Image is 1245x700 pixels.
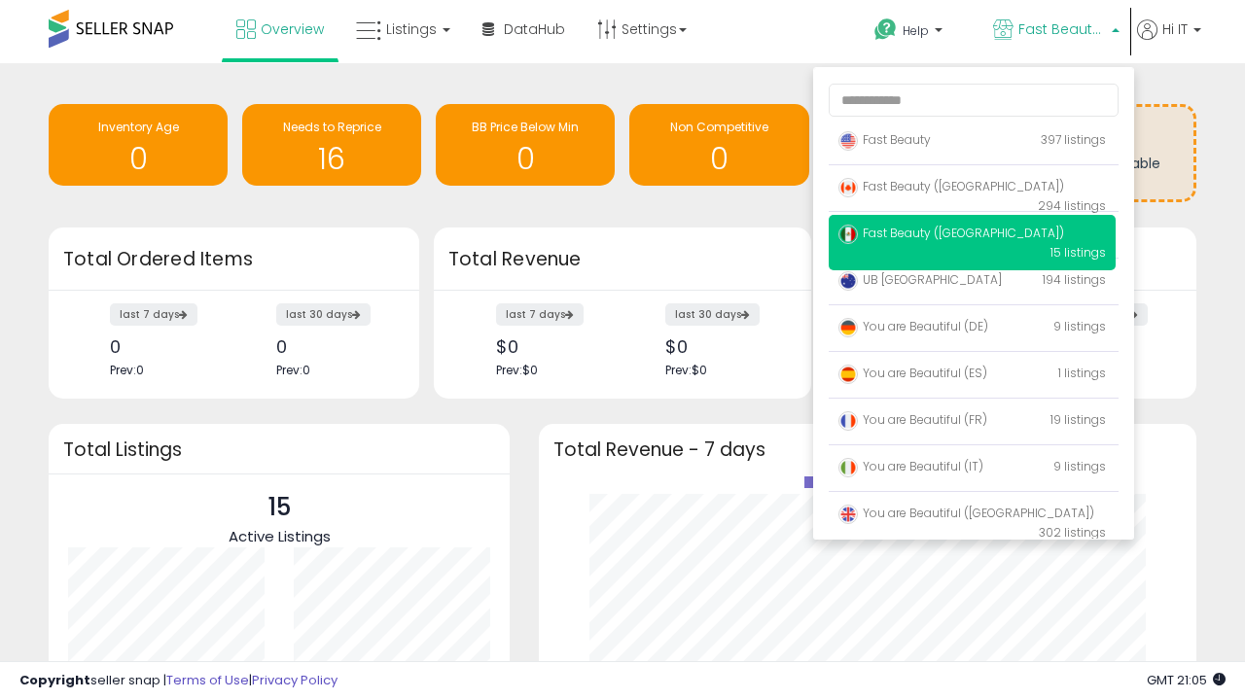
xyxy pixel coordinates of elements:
span: Fast Beauty ([GEOGRAPHIC_DATA]) [838,225,1064,241]
span: 19 listings [1050,411,1106,428]
a: Needs to Reprice 16 [242,104,421,186]
span: You are Beautiful (DE) [838,318,988,334]
div: 0 [276,336,385,357]
span: Active Listings [229,526,331,546]
h1: 16 [252,143,411,175]
span: BB Price Below Min [472,119,579,135]
span: 2025-10-10 21:05 GMT [1147,671,1226,689]
img: germany.png [838,318,858,337]
span: 9 listings [1053,318,1106,334]
span: Overview [261,19,324,39]
h1: 0 [639,143,799,175]
div: $0 [496,336,608,357]
div: $0 [665,336,777,357]
span: Hi IT [1162,19,1188,39]
img: canada.png [838,178,858,197]
span: 397 listings [1041,131,1106,148]
label: last 7 days [496,303,584,326]
label: last 7 days [110,303,197,326]
h3: Total Revenue [448,246,797,273]
span: Listings [386,19,437,39]
p: 15 [229,489,331,526]
span: Prev: $0 [496,362,538,378]
a: Non Competitive 0 [629,104,808,186]
span: 302 listings [1039,524,1106,541]
img: australia.png [838,271,858,291]
img: france.png [838,411,858,431]
span: Fast Beauty ([GEOGRAPHIC_DATA]) [838,178,1064,194]
a: BB Price Below Min 0 [436,104,615,186]
div: seller snap | | [19,672,338,690]
span: Help [903,22,929,39]
a: Hi IT [1137,19,1201,63]
div: 0 [110,336,219,357]
h1: 0 [58,143,218,175]
span: Needs to Reprice [283,119,381,135]
span: 294 listings [1038,197,1106,214]
span: Prev: 0 [110,362,144,378]
span: UB [GEOGRAPHIC_DATA] [838,271,1002,288]
label: last 30 days [276,303,371,326]
span: You are Beautiful ([GEOGRAPHIC_DATA]) [838,505,1094,521]
a: Inventory Age 0 [49,104,228,186]
span: Fast Beauty ([GEOGRAPHIC_DATA]) [1018,19,1106,39]
span: 15 listings [1050,244,1106,261]
span: 1 listings [1058,365,1106,381]
img: uk.png [838,505,858,524]
a: Help [859,3,976,63]
i: Get Help [873,17,898,42]
span: 194 listings [1043,271,1106,288]
a: Terms of Use [166,671,249,689]
label: last 30 days [665,303,760,326]
span: You are Beautiful (IT) [838,458,983,474]
h3: Total Ordered Items [63,246,405,273]
h3: Total Listings [63,442,495,457]
span: Non Competitive [670,119,768,135]
a: Privacy Policy [252,671,338,689]
span: Inventory Age [98,119,179,135]
span: Prev: 0 [276,362,310,378]
img: mexico.png [838,225,858,244]
span: Prev: $0 [665,362,707,378]
span: 9 listings [1053,458,1106,474]
img: spain.png [838,365,858,384]
span: DataHub [504,19,565,39]
strong: Copyright [19,671,90,689]
span: Fast Beauty [838,131,931,148]
img: usa.png [838,131,858,151]
h3: Total Revenue - 7 days [553,442,1182,457]
span: You are Beautiful (FR) [838,411,987,428]
span: You are Beautiful (ES) [838,365,987,381]
img: italy.png [838,458,858,477]
h1: 0 [445,143,605,175]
